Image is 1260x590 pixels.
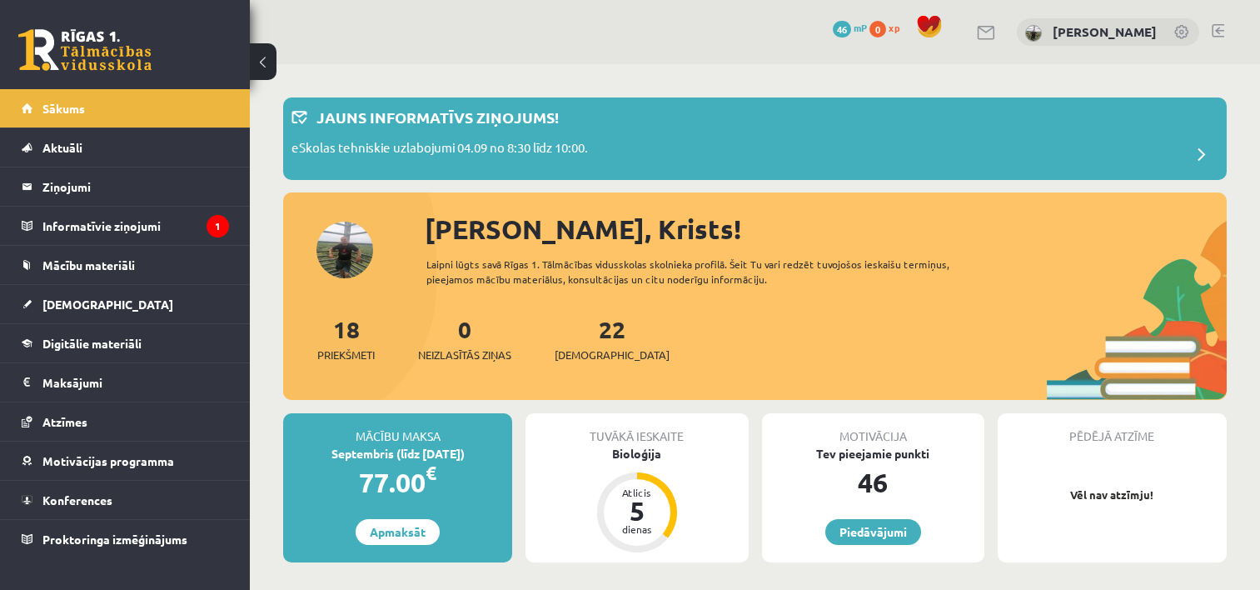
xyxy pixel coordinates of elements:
[42,532,187,547] span: Proktoringa izmēģinājums
[317,314,375,363] a: 18Priekšmeti
[612,524,662,534] div: dienas
[42,363,229,402] legend: Maksājumi
[42,336,142,351] span: Digitālie materiāli
[525,445,748,462] div: Bioloģija
[42,167,229,206] legend: Ziņojumi
[555,314,670,363] a: 22[DEMOGRAPHIC_DATA]
[22,128,229,167] a: Aktuāli
[42,297,173,312] span: [DEMOGRAPHIC_DATA]
[762,445,984,462] div: Tev pieejamie punkti
[612,497,662,524] div: 5
[291,106,1218,172] a: Jauns informatīvs ziņojums! eSkolas tehniskie uzlabojumi 04.09 no 8:30 līdz 10:00.
[22,402,229,441] a: Atzīmes
[825,519,921,545] a: Piedāvājumi
[18,29,152,71] a: Rīgas 1. Tālmācības vidusskola
[426,461,436,485] span: €
[418,347,511,363] span: Neizlasītās ziņas
[356,519,440,545] a: Apmaksāt
[42,414,87,429] span: Atzīmes
[854,21,867,34] span: mP
[1053,23,1157,40] a: [PERSON_NAME]
[291,138,588,162] p: eSkolas tehniskie uzlabojumi 04.09 no 8:30 līdz 10:00.
[22,207,229,245] a: Informatīvie ziņojumi1
[22,363,229,402] a: Maksājumi
[869,21,908,34] a: 0 xp
[426,257,993,287] div: Laipni lūgts savā Rīgas 1. Tālmācības vidusskolas skolnieka profilā. Šeit Tu vari redzēt tuvojošo...
[207,215,229,237] i: 1
[833,21,867,34] a: 46 mP
[42,453,174,468] span: Motivācijas programma
[833,21,851,37] span: 46
[418,314,511,363] a: 0Neizlasītās ziņas
[22,481,229,519] a: Konferences
[42,492,112,507] span: Konferences
[889,21,899,34] span: xp
[1025,25,1042,42] img: Krists Robinsons
[762,413,984,445] div: Motivācija
[42,140,82,155] span: Aktuāli
[869,21,886,37] span: 0
[22,285,229,323] a: [DEMOGRAPHIC_DATA]
[283,445,512,462] div: Septembris (līdz [DATE])
[22,324,229,362] a: Digitālie materiāli
[22,167,229,206] a: Ziņojumi
[525,413,748,445] div: Tuvākā ieskaite
[555,347,670,363] span: [DEMOGRAPHIC_DATA]
[22,246,229,284] a: Mācību materiāli
[998,413,1227,445] div: Pēdējā atzīme
[316,106,559,128] p: Jauns informatīvs ziņojums!
[22,520,229,558] a: Proktoringa izmēģinājums
[42,207,229,245] legend: Informatīvie ziņojumi
[283,462,512,502] div: 77.00
[317,347,375,363] span: Priekšmeti
[425,209,1227,249] div: [PERSON_NAME], Krists!
[762,462,984,502] div: 46
[42,101,85,116] span: Sākums
[612,487,662,497] div: Atlicis
[283,413,512,445] div: Mācību maksa
[22,89,229,127] a: Sākums
[42,257,135,272] span: Mācību materiāli
[1006,487,1218,503] p: Vēl nav atzīmju!
[525,445,748,555] a: Bioloģija Atlicis 5 dienas
[22,442,229,480] a: Motivācijas programma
